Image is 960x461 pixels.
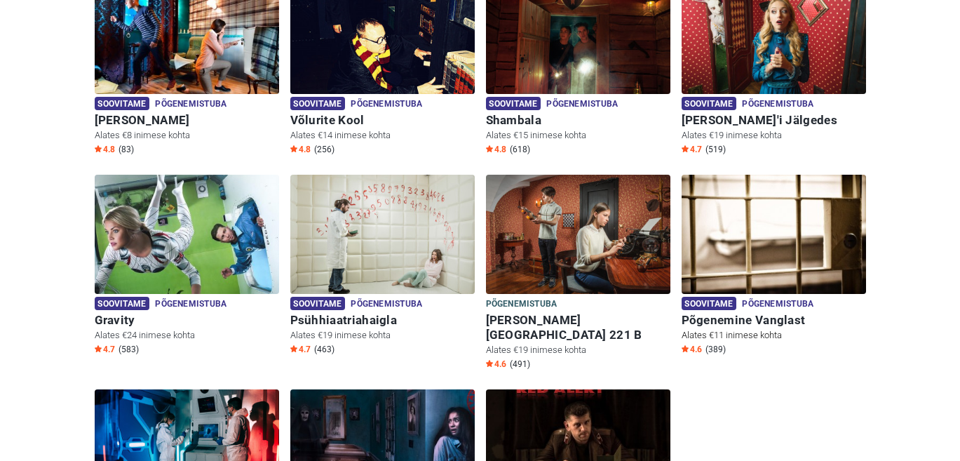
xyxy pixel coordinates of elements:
[742,297,813,312] span: Põgenemistuba
[682,175,866,294] img: Põgenemine Vanglast
[486,175,670,373] a: Baker Street 221 B Põgenemistuba [PERSON_NAME][GEOGRAPHIC_DATA] 221 B Alates €19 inimese kohta St...
[95,129,279,142] p: Alates €8 inimese kohta
[546,97,618,112] span: Põgenemistuba
[290,313,475,328] h6: Psühhiaatriahaigla
[119,144,134,155] span: (83)
[682,313,866,328] h6: Põgenemine Vanglast
[486,129,670,142] p: Alates €15 inimese kohta
[486,360,493,367] img: Star
[95,297,150,310] span: Soovitame
[95,329,279,342] p: Alates €24 inimese kohta
[705,144,726,155] span: (519)
[95,175,279,294] img: Gravity
[486,175,670,294] img: Baker Street 221 B
[486,297,557,312] span: Põgenemistuba
[290,175,475,358] a: Psühhiaatriahaigla Soovitame Põgenemistuba Psühhiaatriahaigla Alates €19 inimese kohta Star4.7 (463)
[95,144,115,155] span: 4.8
[682,175,866,358] a: Põgenemine Vanglast Soovitame Põgenemistuba Põgenemine Vanglast Alates €11 inimese kohta Star4.6 ...
[742,97,813,112] span: Põgenemistuba
[486,344,670,356] p: Alates €19 inimese kohta
[119,344,139,355] span: (583)
[682,329,866,342] p: Alates €11 inimese kohta
[290,97,346,110] span: Soovitame
[95,113,279,128] h6: [PERSON_NAME]
[486,145,493,152] img: Star
[705,344,726,355] span: (389)
[682,344,702,355] span: 4.6
[314,144,334,155] span: (256)
[682,345,689,352] img: Star
[486,97,541,110] span: Soovitame
[95,175,279,358] a: Gravity Soovitame Põgenemistuba Gravity Alates €24 inimese kohta Star4.7 (583)
[290,129,475,142] p: Alates €14 inimese kohta
[290,345,297,352] img: Star
[290,144,311,155] span: 4.8
[95,97,150,110] span: Soovitame
[351,297,422,312] span: Põgenemistuba
[290,344,311,355] span: 4.7
[486,313,670,342] h6: [PERSON_NAME][GEOGRAPHIC_DATA] 221 B
[351,97,422,112] span: Põgenemistuba
[95,345,102,352] img: Star
[290,175,475,294] img: Psühhiaatriahaigla
[486,113,670,128] h6: Shambala
[682,297,737,310] span: Soovitame
[682,113,866,128] h6: [PERSON_NAME]'i Jälgedes
[510,359,530,370] span: (491)
[682,129,866,142] p: Alates €19 inimese kohta
[682,97,737,110] span: Soovitame
[155,97,227,112] span: Põgenemistuba
[682,145,689,152] img: Star
[510,144,530,155] span: (618)
[95,344,115,355] span: 4.7
[486,359,506,370] span: 4.6
[290,329,475,342] p: Alates €19 inimese kohta
[682,144,702,155] span: 4.7
[95,313,279,328] h6: Gravity
[486,144,506,155] span: 4.8
[290,297,346,310] span: Soovitame
[95,145,102,152] img: Star
[155,297,227,312] span: Põgenemistuba
[290,113,475,128] h6: Võlurite Kool
[314,344,334,355] span: (463)
[290,145,297,152] img: Star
